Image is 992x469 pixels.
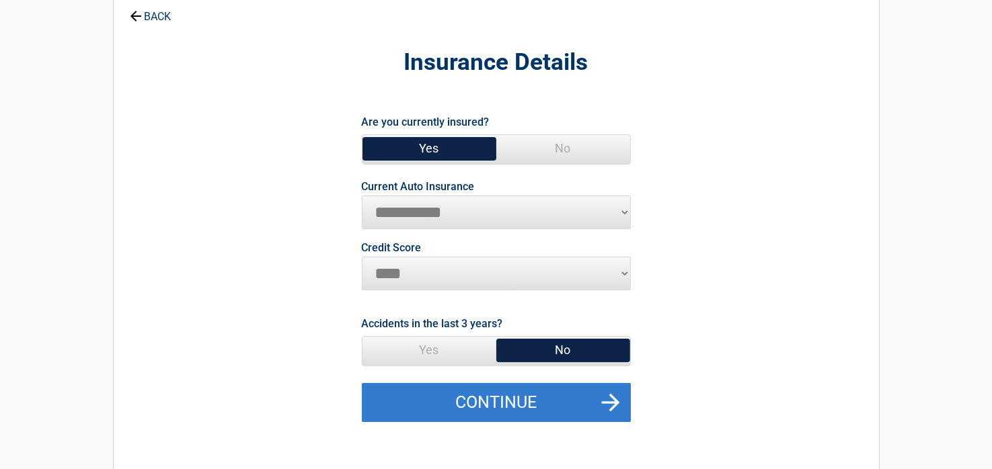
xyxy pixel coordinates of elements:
[362,383,631,422] button: Continue
[496,135,630,162] span: No
[362,314,503,333] label: Accidents in the last 3 years?
[496,337,630,364] span: No
[363,135,496,162] span: Yes
[362,113,490,131] label: Are you currently insured?
[188,47,805,79] h2: Insurance Details
[362,181,475,192] label: Current Auto Insurance
[362,243,422,253] label: Credit Score
[363,337,496,364] span: Yes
